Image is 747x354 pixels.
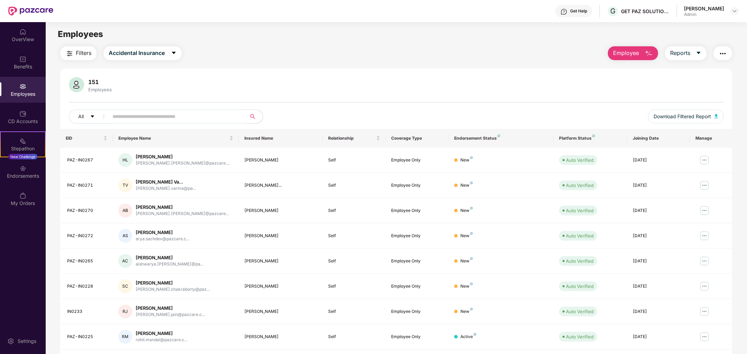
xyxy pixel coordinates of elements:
button: Reportscaret-down [665,46,706,60]
img: svg+xml;base64,PHN2ZyB4bWxucz0iaHR0cDovL3d3dy53My5vcmcvMjAwMC9zdmciIHhtbG5zOnhsaW5rPSJodHRwOi8vd3... [69,77,84,92]
img: svg+xml;base64,PHN2ZyBpZD0iRHJvcGRvd24tMzJ4MzIiIHhtbG5zPSJodHRwOi8vd3d3LnczLm9yZy8yMDAwL3N2ZyIgd2... [732,8,737,14]
span: Filters [76,49,91,57]
img: manageButton [699,155,710,166]
div: [PERSON_NAME].varma@pa... [136,185,196,192]
div: Auto Verified [566,207,594,214]
div: [PERSON_NAME].chakraborty@paz... [136,286,210,293]
div: [DATE] [633,258,685,264]
div: New [460,182,473,189]
div: Auto Verified [566,308,594,315]
img: manageButton [699,331,710,342]
img: svg+xml;base64,PHN2ZyB4bWxucz0iaHR0cDovL3d3dy53My5vcmcvMjAwMC9zdmciIHhtbG5zOnhsaW5rPSJodHRwOi8vd3... [714,114,718,118]
div: [PERSON_NAME] [244,334,317,340]
img: svg+xml;base64,PHN2ZyB4bWxucz0iaHR0cDovL3d3dy53My5vcmcvMjAwMC9zdmciIHdpZHRoPSIyMSIgaGVpZ2h0PSIyMC... [19,138,26,145]
div: Auto Verified [566,258,594,264]
button: Allcaret-down [69,110,111,123]
div: PAZ-IN0272 [67,233,107,239]
div: rohit.mandal@pazcare.c... [136,337,187,343]
th: Relationship [323,129,386,148]
div: [PERSON_NAME] [244,258,317,264]
div: Auto Verified [566,232,594,239]
img: svg+xml;base64,PHN2ZyBpZD0iU2V0dGluZy0yMHgyMCIgeG1sbnM9Imh0dHA6Ly93d3cudzMub3JnLzIwMDAvc3ZnIiB3aW... [7,338,14,345]
div: PAZ-IN0267 [67,157,107,164]
div: Auto Verified [566,182,594,189]
div: PAZ-IN0225 [67,334,107,340]
img: New Pazcare Logo [8,7,53,16]
div: Self [328,334,380,340]
span: search [246,114,259,119]
img: svg+xml;base64,PHN2ZyBpZD0iTXlfT3JkZXJzIiBkYXRhLW5hbWU9Ik15IE9yZGVycyIgeG1sbnM9Imh0dHA6Ly93d3cudz... [19,192,26,199]
div: PAZ-IN0271 [67,182,107,189]
div: PAZ-IN0228 [67,283,107,290]
img: svg+xml;base64,PHN2ZyBpZD0iQmVuZWZpdHMiIHhtbG5zPSJodHRwOi8vd3d3LnczLm9yZy8yMDAwL3N2ZyIgd2lkdGg9Ij... [19,56,26,63]
div: [PERSON_NAME] [136,254,204,261]
div: Self [328,207,380,214]
div: New [460,233,473,239]
div: aishwarya.[PERSON_NAME]@pa... [136,261,204,268]
div: AB [118,204,132,217]
div: [PERSON_NAME]... [244,182,317,189]
span: Accidental Insurance [109,49,165,57]
img: svg+xml;base64,PHN2ZyB4bWxucz0iaHR0cDovL3d3dy53My5vcmcvMjAwMC9zdmciIHdpZHRoPSI4IiBoZWlnaHQ9IjgiIH... [470,257,473,260]
div: [PERSON_NAME] [136,229,189,236]
img: manageButton [699,281,710,292]
div: [PERSON_NAME] [136,280,210,286]
div: New [460,308,473,315]
div: Self [328,182,380,189]
div: [DATE] [633,334,685,340]
img: svg+xml;base64,PHN2ZyB4bWxucz0iaHR0cDovL3d3dy53My5vcmcvMjAwMC9zdmciIHdpZHRoPSI4IiBoZWlnaHQ9IjgiIH... [470,207,473,209]
div: [DATE] [633,308,685,315]
div: Employee Only [391,308,443,315]
div: [PERSON_NAME] [136,305,205,311]
span: caret-down [171,50,177,56]
span: Relationship [328,136,375,141]
div: GET PAZ SOLUTIONS PRIVATE LIMTED [621,8,669,15]
img: svg+xml;base64,PHN2ZyB4bWxucz0iaHR0cDovL3d3dy53My5vcmcvMjAwMC9zdmciIHdpZHRoPSIyNCIgaGVpZ2h0PSIyNC... [719,49,727,58]
div: Self [328,308,380,315]
div: AS [118,229,132,243]
div: Employees [87,87,113,92]
span: caret-down [90,114,95,120]
div: [PERSON_NAME].jain@pazcare.c... [136,311,205,318]
div: Employee Only [391,258,443,264]
div: RJ [118,305,132,318]
img: svg+xml;base64,PHN2ZyBpZD0iQ0RfQWNjb3VudHMiIGRhdGEtbmFtZT0iQ0QgQWNjb3VudHMiIHhtbG5zPSJodHRwOi8vd3... [19,110,26,117]
img: svg+xml;base64,PHN2ZyB4bWxucz0iaHR0cDovL3d3dy53My5vcmcvMjAwMC9zdmciIHdpZHRoPSI4IiBoZWlnaHQ9IjgiIH... [470,282,473,285]
div: Self [328,157,380,164]
div: [PERSON_NAME] [244,283,317,290]
div: New Challenge [8,154,37,159]
div: [PERSON_NAME] [136,153,230,160]
div: Employee Only [391,334,443,340]
span: Employee Name [118,136,228,141]
div: Auto Verified [566,333,594,340]
img: svg+xml;base64,PHN2ZyB4bWxucz0iaHR0cDovL3d3dy53My5vcmcvMjAwMC9zdmciIHdpZHRoPSI4IiBoZWlnaHQ9IjgiIH... [470,156,473,159]
div: SC [118,279,132,293]
div: PAZ-IN0265 [67,258,107,264]
div: [PERSON_NAME] [244,233,317,239]
img: svg+xml;base64,PHN2ZyB4bWxucz0iaHR0cDovL3d3dy53My5vcmcvMjAwMC9zdmciIHdpZHRoPSI4IiBoZWlnaHQ9IjgiIH... [497,134,500,137]
div: Employee Only [391,233,443,239]
span: Employees [58,29,103,39]
div: Platform Status [559,136,621,141]
div: [DATE] [633,182,685,189]
img: svg+xml;base64,PHN2ZyBpZD0iRW1wbG95ZWVzIiB4bWxucz0iaHR0cDovL3d3dy53My5vcmcvMjAwMC9zdmciIHdpZHRoPS... [19,83,26,90]
th: EID [60,129,113,148]
img: manageButton [699,230,710,241]
img: svg+xml;base64,PHN2ZyB4bWxucz0iaHR0cDovL3d3dy53My5vcmcvMjAwMC9zdmciIHdpZHRoPSI4IiBoZWlnaHQ9IjgiIH... [470,232,473,235]
span: EID [66,136,102,141]
div: [PERSON_NAME] [136,204,229,211]
span: Employee [613,49,639,57]
div: 151 [87,78,113,85]
th: Joining Date [627,129,690,148]
div: [PERSON_NAME] [244,308,317,315]
div: [DATE] [633,207,685,214]
div: Settings [16,338,38,345]
div: Auto Verified [566,157,594,164]
div: [DATE] [633,283,685,290]
div: [PERSON_NAME] [684,5,724,12]
img: svg+xml;base64,PHN2ZyB4bWxucz0iaHR0cDovL3d3dy53My5vcmcvMjAwMC9zdmciIHdpZHRoPSI4IiBoZWlnaHQ9IjgiIH... [592,134,595,137]
div: Employee Only [391,207,443,214]
span: All [78,113,84,120]
div: [PERSON_NAME] [136,330,187,337]
div: Employee Only [391,157,443,164]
